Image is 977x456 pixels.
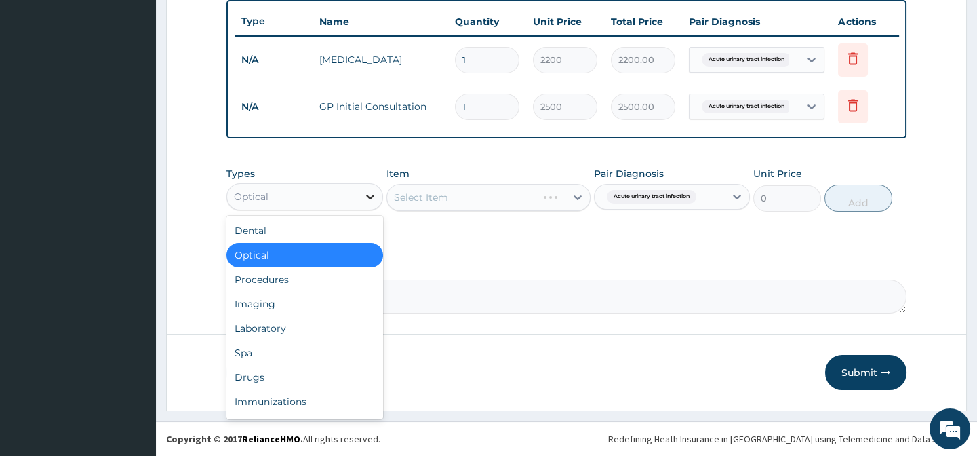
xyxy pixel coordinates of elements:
footer: All rights reserved. [156,421,977,456]
div: Immunizations [226,389,382,414]
div: Drugs [226,365,382,389]
button: Add [824,185,892,212]
label: Pair Diagnosis [594,167,664,180]
div: Laboratory [226,316,382,341]
div: Chat with us now [71,76,228,94]
div: Optical [226,243,382,267]
span: Acute urinary tract infection [607,190,696,204]
div: Imaging [226,292,382,316]
a: RelianceHMO [242,433,300,445]
label: Item [386,167,410,180]
span: Acute urinary tract infection [702,53,791,66]
th: Pair Diagnosis [682,8,831,35]
label: Types [226,168,255,180]
div: Redefining Heath Insurance in [GEOGRAPHIC_DATA] using Telemedicine and Data Science! [608,432,967,446]
textarea: Type your message and hit 'Enter' [7,308,258,356]
th: Actions [831,8,899,35]
div: Minimize live chat window [222,7,255,39]
div: Spa [226,341,382,365]
span: We're online! [79,140,187,277]
strong: Copyright © 2017 . [166,433,303,445]
th: Unit Price [526,8,604,35]
div: Dental [226,218,382,243]
td: N/A [235,47,313,73]
th: Type [235,9,313,34]
label: Unit Price [753,167,802,180]
th: Total Price [604,8,682,35]
label: Comment [226,261,906,272]
td: GP Initial Consultation [313,93,448,120]
td: N/A [235,94,313,119]
div: Procedures [226,267,382,292]
button: Submit [825,355,906,390]
div: Others [226,414,382,438]
td: [MEDICAL_DATA] [313,46,448,73]
img: d_794563401_company_1708531726252_794563401 [25,68,55,102]
div: Optical [234,190,268,204]
th: Name [313,8,448,35]
th: Quantity [448,8,526,35]
span: Acute urinary tract infection [702,100,791,113]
